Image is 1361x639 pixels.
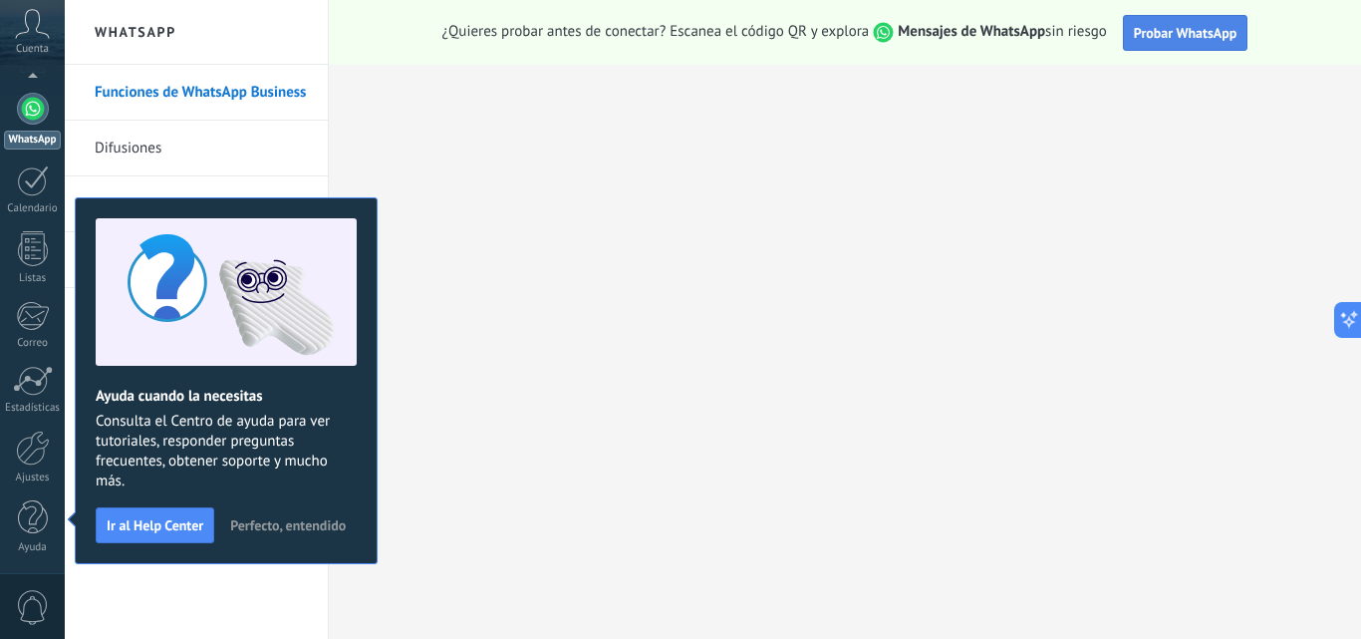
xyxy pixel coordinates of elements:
div: Listas [4,272,62,285]
a: Plantillas [95,176,308,232]
div: Ayuda [4,541,62,554]
div: Ajustes [4,472,62,484]
strong: Mensajes de WhatsApp [898,22,1045,41]
button: Perfecto, entendido [221,510,355,540]
div: Calendario [4,202,62,215]
div: WhatsApp [4,131,61,150]
button: Probar WhatsApp [1123,15,1248,51]
div: Correo [4,337,62,350]
a: Difusiones [95,121,308,176]
span: Cuenta [16,43,49,56]
li: Difusiones [65,121,328,176]
span: ¿Quieres probar antes de conectar? Escanea el código QR y explora sin riesgo [442,22,1107,43]
span: Perfecto, entendido [230,518,346,532]
a: Funciones de WhatsApp Business [95,65,308,121]
li: Funciones de WhatsApp Business [65,65,328,121]
span: Probar WhatsApp [1134,24,1237,42]
button: Ir al Help Center [96,507,214,543]
li: Plantillas [65,176,328,232]
div: Estadísticas [4,402,62,415]
span: Consulta el Centro de ayuda para ver tutoriales, responder preguntas frecuentes, obtener soporte ... [96,412,357,491]
span: Ir al Help Center [107,518,203,532]
h2: Ayuda cuando la necesitas [96,387,357,406]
